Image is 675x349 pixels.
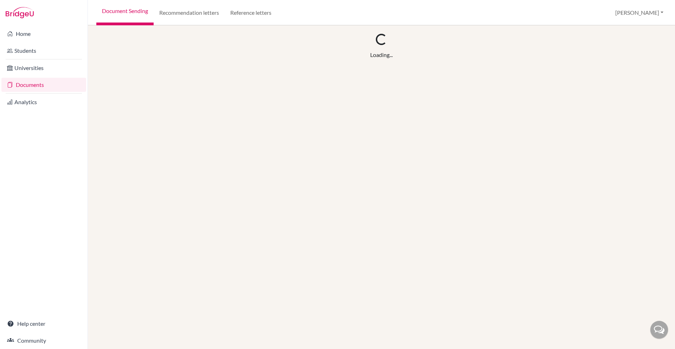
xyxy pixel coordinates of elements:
[1,95,86,109] a: Analytics
[1,317,86,331] a: Help center
[370,51,393,59] div: Loading...
[1,61,86,75] a: Universities
[1,44,86,58] a: Students
[6,7,34,18] img: Bridge-U
[612,6,667,19] button: [PERSON_NAME]
[1,27,86,41] a: Home
[1,78,86,92] a: Documents
[1,334,86,348] a: Community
